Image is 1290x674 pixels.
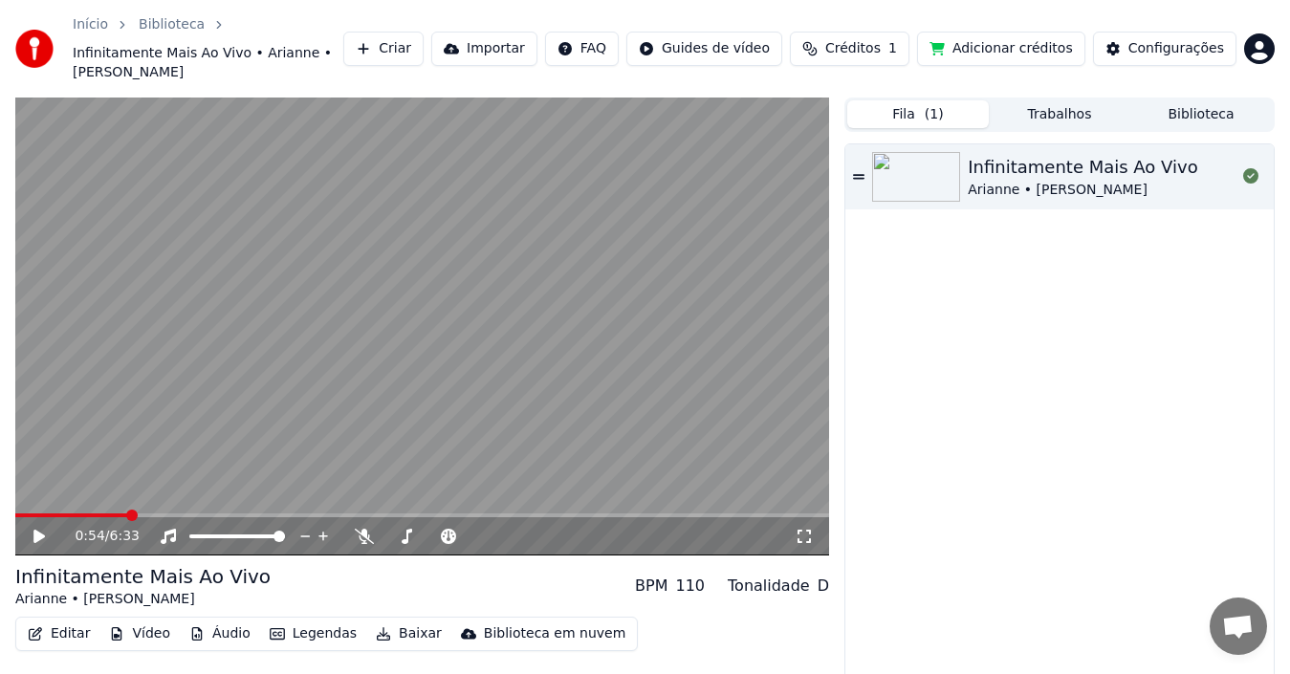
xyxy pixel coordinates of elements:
[925,105,944,124] span: ( 1 )
[431,32,537,66] button: Importar
[675,575,705,598] div: 110
[73,15,343,82] nav: breadcrumb
[545,32,619,66] button: FAQ
[968,154,1197,181] div: Infinitamente Mais Ao Vivo
[917,32,1085,66] button: Adicionar créditos
[818,575,829,598] div: D
[73,44,343,82] span: Infinitamente Mais Ao Vivo • Arianne • [PERSON_NAME]
[1130,100,1272,128] button: Biblioteca
[139,15,205,34] a: Biblioteca
[343,32,424,66] button: Criar
[728,575,810,598] div: Tonalidade
[15,30,54,68] img: youka
[790,32,909,66] button: Créditos1
[73,15,108,34] a: Início
[75,527,120,546] div: /
[1210,598,1267,655] div: Bate-papo aberto
[1128,39,1224,58] div: Configurações
[1093,32,1236,66] button: Configurações
[888,39,897,58] span: 1
[262,620,364,647] button: Legendas
[989,100,1130,128] button: Trabalhos
[75,527,104,546] span: 0:54
[15,563,271,590] div: Infinitamente Mais Ao Vivo
[20,620,98,647] button: Editar
[101,620,178,647] button: Vídeo
[635,575,667,598] div: BPM
[484,624,626,643] div: Biblioteca em nuvem
[825,39,881,58] span: Créditos
[110,527,140,546] span: 6:33
[847,100,989,128] button: Fila
[626,32,782,66] button: Guides de vídeo
[368,620,449,647] button: Baixar
[968,181,1197,200] div: Arianne • [PERSON_NAME]
[15,590,271,609] div: Arianne • [PERSON_NAME]
[182,620,258,647] button: Áudio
